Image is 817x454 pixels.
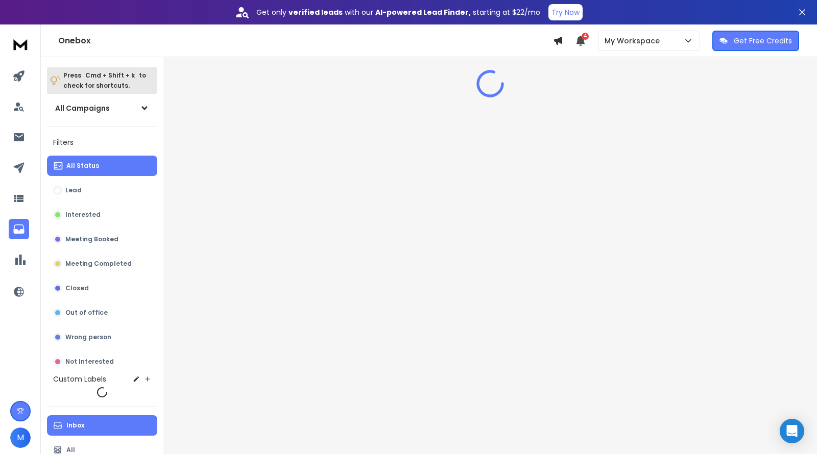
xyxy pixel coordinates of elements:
button: M [10,427,31,448]
p: Wrong person [65,333,111,341]
div: Open Intercom Messenger [780,419,804,443]
p: Meeting Completed [65,260,132,268]
button: Meeting Booked [47,229,157,249]
button: Out of office [47,302,157,323]
span: 4 [582,33,589,40]
h1: All Campaigns [55,103,110,113]
button: All Campaigns [47,98,157,118]
span: Cmd + Shift + k [84,69,136,81]
button: Try Now [548,4,583,20]
button: Interested [47,205,157,225]
h3: Filters [47,135,157,149]
p: Press to check for shortcuts. [63,70,146,91]
strong: verified leads [289,7,343,17]
p: Get only with our starting at $22/mo [256,7,540,17]
p: All [66,446,75,454]
p: All Status [66,162,99,170]
p: Get Free Credits [734,36,792,46]
p: Interested [65,211,101,219]
p: Lead [65,186,82,194]
h1: Onebox [58,35,553,47]
button: Lead [47,180,157,200]
img: logo [10,35,31,54]
strong: AI-powered Lead Finder, [375,7,471,17]
p: Try Now [551,7,580,17]
p: My Workspace [605,36,664,46]
button: Meeting Completed [47,254,157,274]
button: Get Free Credits [712,31,799,51]
p: Inbox [66,421,84,430]
p: Meeting Booked [65,235,118,243]
p: Not Interested [65,358,114,366]
button: Wrong person [47,327,157,347]
button: Not Interested [47,351,157,372]
p: Out of office [65,309,108,317]
button: All Status [47,156,157,176]
p: Closed [65,284,89,292]
button: Closed [47,278,157,298]
button: Inbox [47,415,157,436]
h3: Custom Labels [53,374,106,384]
